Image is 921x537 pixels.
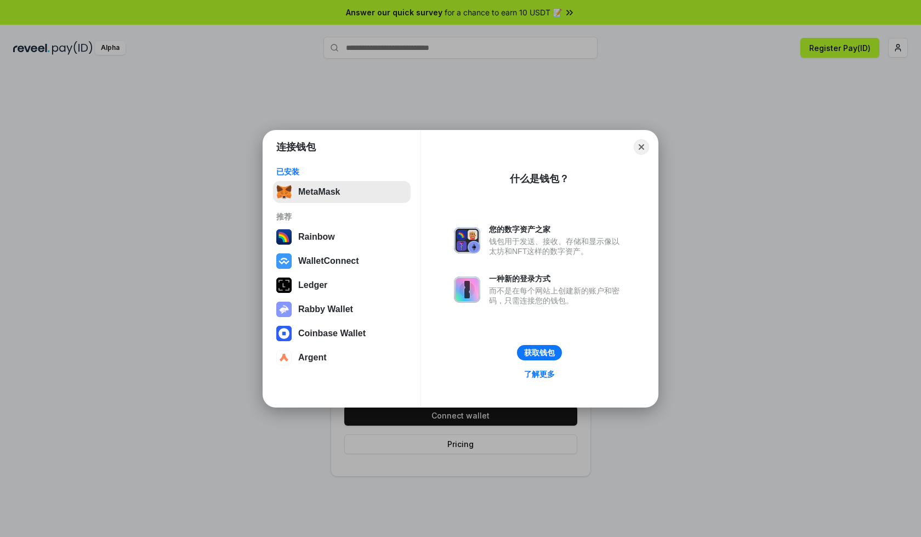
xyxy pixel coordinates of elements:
[276,278,292,293] img: svg+xml,%3Csvg%20xmlns%3D%22http%3A%2F%2Fwww.w3.org%2F2000%2Fsvg%22%20width%3D%2228%22%20height%3...
[276,229,292,245] img: svg+xml,%3Csvg%20width%3D%22120%22%20height%3D%22120%22%20viewBox%3D%220%200%20120%20120%22%20fil...
[276,140,316,154] h1: 连接钱包
[276,302,292,317] img: svg+xml,%3Csvg%20xmlns%3D%22http%3A%2F%2Fwww.w3.org%2F2000%2Fsvg%22%20fill%3D%22none%22%20viewBox...
[489,224,625,234] div: 您的数字资产之家
[298,353,327,363] div: Argent
[489,236,625,256] div: 钱包用于发送、接收、存储和显示像以太坊和NFT这样的数字资产。
[298,187,340,197] div: MetaMask
[510,172,569,185] div: 什么是钱包？
[273,181,411,203] button: MetaMask
[298,232,335,242] div: Rainbow
[276,212,407,222] div: 推荐
[489,286,625,306] div: 而不是在每个网站上创建新的账户和密码，只需连接您的钱包。
[276,184,292,200] img: svg+xml,%3Csvg%20fill%3D%22none%22%20height%3D%2233%22%20viewBox%3D%220%200%2035%2033%22%20width%...
[276,167,407,177] div: 已安装
[273,250,411,272] button: WalletConnect
[298,256,359,266] div: WalletConnect
[454,276,480,303] img: svg+xml,%3Csvg%20xmlns%3D%22http%3A%2F%2Fwww.w3.org%2F2000%2Fsvg%22%20fill%3D%22none%22%20viewBox...
[273,226,411,248] button: Rainbow
[298,329,366,338] div: Coinbase Wallet
[517,345,562,360] button: 获取钱包
[524,348,555,358] div: 获取钱包
[273,347,411,369] button: Argent
[518,367,561,381] a: 了解更多
[298,304,353,314] div: Rabby Wallet
[489,274,625,284] div: 一种新的登录方式
[273,298,411,320] button: Rabby Wallet
[298,280,327,290] div: Ledger
[273,323,411,344] button: Coinbase Wallet
[634,139,649,155] button: Close
[454,227,480,253] img: svg+xml,%3Csvg%20xmlns%3D%22http%3A%2F%2Fwww.w3.org%2F2000%2Fsvg%22%20fill%3D%22none%22%20viewBox...
[276,350,292,365] img: svg+xml,%3Csvg%20width%3D%2228%22%20height%3D%2228%22%20viewBox%3D%220%200%2028%2028%22%20fill%3D...
[276,253,292,269] img: svg+xml,%3Csvg%20width%3D%2228%22%20height%3D%2228%22%20viewBox%3D%220%200%2028%2028%22%20fill%3D...
[276,326,292,341] img: svg+xml,%3Csvg%20width%3D%2228%22%20height%3D%2228%22%20viewBox%3D%220%200%2028%2028%22%20fill%3D...
[524,369,555,379] div: 了解更多
[273,274,411,296] button: Ledger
